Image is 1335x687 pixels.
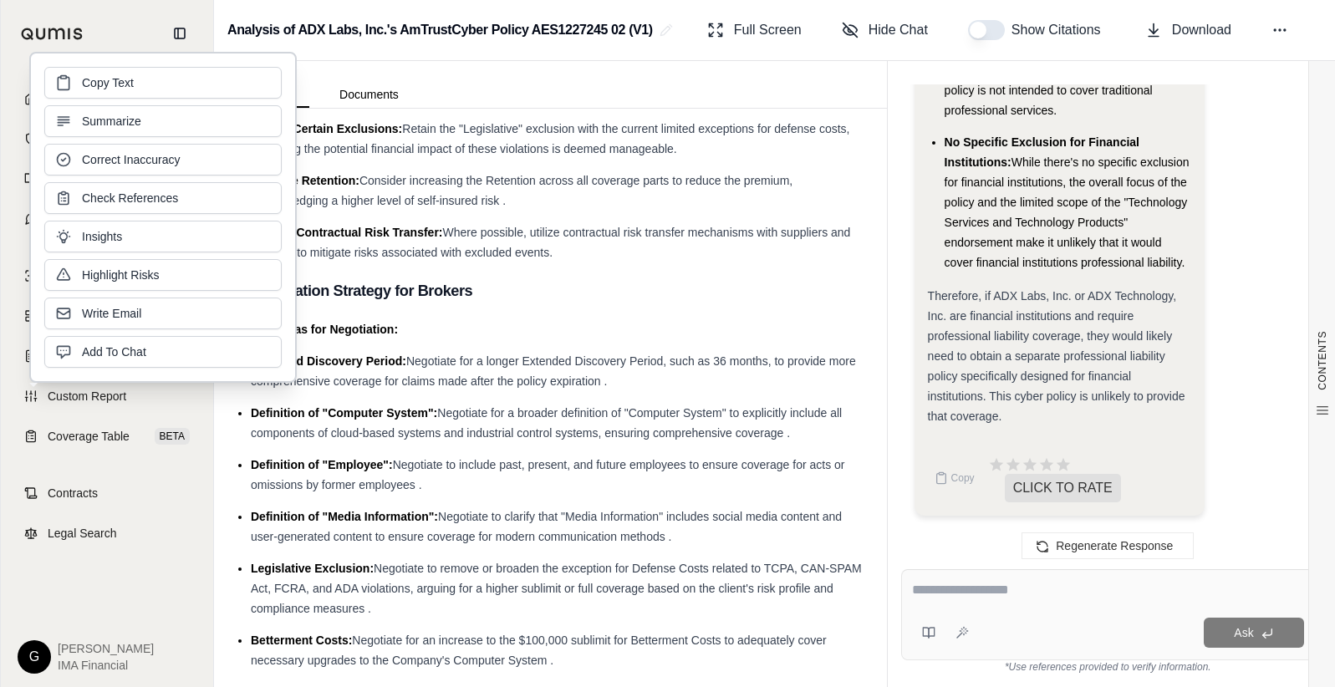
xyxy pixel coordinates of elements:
span: Check References [82,190,178,206]
span: Contracts [48,485,98,501]
span: Summarize [82,113,141,130]
span: Legislative Exclusion: [251,562,374,575]
span: Negotiate for a broader definition of "Computer System" to explicitly include all components of c... [251,406,842,440]
button: Add To Chat [44,336,282,368]
a: Coverage TableBETA [11,418,203,455]
button: Copy Text [44,67,282,99]
a: Legal Search [11,515,203,552]
span: No Specific Exclusion for Financial Institutions: [945,135,1139,169]
a: Chats [11,201,203,237]
a: Single Policy [11,257,203,294]
span: Negotiate for a longer Extended Discovery Period, such as 36 months, to provide more comprehensiv... [251,354,856,388]
a: Prompts [11,160,203,197]
button: Write Email [44,298,282,329]
span: Legal Search [48,525,117,542]
span: Ask [1234,626,1253,639]
a: Claims [11,338,203,374]
button: Insights [44,221,282,252]
a: Custom Report [11,378,203,415]
a: Vault [11,120,203,157]
span: CLICK TO RATE [1005,474,1121,502]
span: Negotiate for an increase to the $100,000 sublimit for Betterment Costs to adequately cover neces... [251,634,827,667]
h3: 6. Negotiation Strategy for Brokers [234,276,867,306]
a: Comparisons [11,298,203,334]
span: Accept Certain Exclusions: [251,122,402,135]
span: [PERSON_NAME] [58,640,154,657]
span: Key Areas for Negotiation: [251,323,398,336]
span: Show Citations [1011,20,1105,40]
span: Where possible, utilize contractual risk transfer mechanisms with suppliers and partners to mitig... [251,226,850,259]
span: Correct Inaccuracy [82,151,180,168]
div: G [18,640,51,674]
span: IMA Financial [58,657,154,674]
span: Copy Text [82,74,134,91]
img: Qumis Logo [21,28,84,40]
span: Negotiate to clarify that "Media Information" includes social media content and user-generated co... [251,510,842,543]
span: Definition of "Employee": [251,458,393,471]
span: Regenerate Response [1056,539,1173,552]
span: Definition of "Media Information": [251,510,438,523]
span: Retain the "Legislative" exclusion with the current limited exceptions for defense costs, assumin... [251,122,850,155]
span: Custom Report [48,388,126,405]
span: Copy [951,471,975,485]
button: Hide Chat [835,13,935,47]
span: Full Screen [734,20,802,40]
div: *Use references provided to verify information. [901,660,1315,674]
span: Negotiate to remove or broaden the exception for Defense Costs related to TCPA, CAN-SPAM Act, FCR... [251,562,862,615]
span: Increase Retention: [251,174,359,187]
span: Highlight Risks [82,267,160,283]
span: While there's no specific exclusion for financial institutions, the overall focus of the policy a... [945,155,1190,269]
button: Collapse sidebar [166,20,193,47]
button: Summarize [44,105,282,137]
button: Download [1139,13,1238,47]
span: Betterment Costs: [251,634,352,647]
button: Check References [44,182,282,214]
button: Copy [928,461,981,495]
button: Full Screen [701,13,808,47]
button: Highlight Risks [44,259,282,291]
button: Documents [309,81,429,108]
span: Insights [82,228,122,245]
span: Add To Chat [82,343,146,360]
span: Extended Discovery Period: [251,354,406,368]
button: Correct Inaccuracy [44,144,282,176]
button: Ask [1204,618,1304,648]
span: Hide Chat [869,20,928,40]
h2: Analysis of ADX Labs, Inc.'s AmTrustCyber Policy AES1227245 02 (V1) [227,15,653,45]
span: Coverage Table [48,428,130,445]
button: Regenerate Response [1022,532,1194,559]
span: Download [1172,20,1231,40]
span: Negotiate to include past, present, and future employees to ensure coverage for acts or omissions... [251,458,845,491]
span: Rely on Contractual Risk Transfer: [251,226,443,239]
a: Home [11,80,203,117]
span: Definition of "Computer System": [251,406,437,420]
span: Therefore, if ADX Labs, Inc. or ADX Technology, Inc. are financial institutions and require profe... [928,289,1185,423]
span: CONTENTS [1316,331,1329,390]
span: Consider increasing the Retention across all coverage parts to reduce the premium, acknowledging ... [251,174,792,207]
a: Contracts [11,475,203,511]
span: BETA [155,428,190,445]
span: Write Email [82,305,141,322]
